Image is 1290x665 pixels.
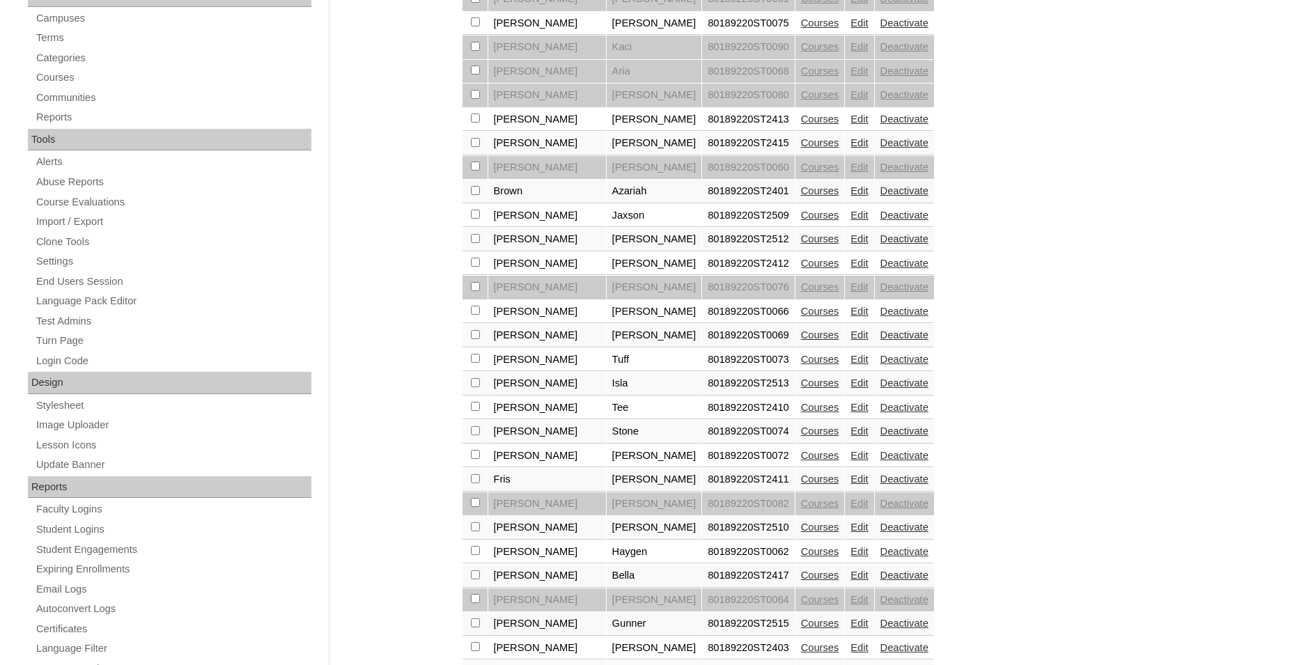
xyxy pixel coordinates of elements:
td: [PERSON_NAME] [607,84,702,107]
td: 80189220ST2413 [702,108,795,132]
a: Image Uploader [35,416,311,434]
a: Courses [801,546,839,557]
td: [PERSON_NAME] [488,252,606,276]
td: Haygen [607,540,702,564]
a: Deactivate [880,522,928,533]
td: [PERSON_NAME] [488,516,606,540]
td: [PERSON_NAME] [488,324,606,347]
a: Email Logs [35,581,311,598]
a: Update Banner [35,456,311,474]
a: Expiring Enrollments [35,561,311,578]
a: Lesson Icons [35,437,311,454]
a: Reports [35,109,311,126]
a: Deactivate [880,450,928,461]
a: Courses [801,41,839,52]
a: Student Engagements [35,541,311,558]
a: Deactivate [880,17,928,29]
a: Courses [801,114,839,125]
a: Courses [801,402,839,413]
td: [PERSON_NAME] [488,420,606,444]
a: Deactivate [880,498,928,509]
td: 80189220ST0073 [702,348,795,372]
td: [PERSON_NAME] [488,132,606,155]
td: [PERSON_NAME] [488,156,606,180]
td: 80189220ST0080 [702,84,795,107]
a: Deactivate [880,642,928,653]
a: Alerts [35,153,311,171]
a: Faculty Logins [35,501,311,518]
td: 80189220ST2513 [702,372,795,396]
td: Aria [607,60,702,84]
a: Edit [850,114,868,125]
td: [PERSON_NAME] [488,108,606,132]
a: Deactivate [880,233,928,244]
a: Deactivate [880,425,928,437]
a: Settings [35,253,311,270]
a: Course Evaluations [35,194,311,211]
a: Deactivate [880,474,928,485]
td: 80189220ST2415 [702,132,795,155]
td: Tee [607,396,702,420]
a: Courses [801,89,839,100]
td: [PERSON_NAME] [607,516,702,540]
a: Deactivate [880,402,928,413]
td: 80189220ST0069 [702,324,795,347]
a: Deactivate [880,41,928,52]
td: [PERSON_NAME] [607,636,702,660]
a: Edit [850,474,868,485]
td: 80189220ST2512 [702,228,795,251]
td: 80189220ST2515 [702,612,795,636]
a: Edit [850,377,868,389]
td: [PERSON_NAME] [607,108,702,132]
a: Courses [801,450,839,461]
td: [PERSON_NAME] [488,444,606,468]
a: Language Pack Editor [35,292,311,310]
td: Fris [488,468,606,492]
a: Courses [801,281,839,292]
a: Courses [801,354,839,365]
a: Edit [850,642,868,653]
td: 80189220ST0072 [702,444,795,468]
a: Deactivate [880,185,928,196]
td: [PERSON_NAME] [607,228,702,251]
a: End Users Session [35,273,311,290]
a: Edit [850,354,868,365]
a: Autoconvert Logs [35,600,311,618]
a: Terms [35,29,311,47]
td: [PERSON_NAME] [488,612,606,636]
a: Campuses [35,10,311,27]
a: Test Admins [35,313,311,330]
a: Edit [850,450,868,461]
td: [PERSON_NAME] [488,540,606,564]
a: Edit [850,306,868,317]
td: [PERSON_NAME] [607,588,702,612]
td: Kaci [607,36,702,59]
a: Turn Page [35,332,311,350]
td: Brown [488,180,606,203]
td: [PERSON_NAME] [488,348,606,372]
td: [PERSON_NAME] [488,36,606,59]
a: Deactivate [880,306,928,317]
a: Edit [850,594,868,605]
a: Deactivate [880,114,928,125]
a: Edit [850,89,868,100]
td: [PERSON_NAME] [488,588,606,612]
a: Deactivate [880,65,928,77]
a: Deactivate [880,210,928,221]
td: Gunner [607,612,702,636]
a: Courses [801,594,839,605]
a: Deactivate [880,594,928,605]
a: Deactivate [880,377,928,389]
td: [PERSON_NAME] [488,204,606,228]
td: 80189220ST2509 [702,204,795,228]
a: Edit [850,17,868,29]
td: [PERSON_NAME] [607,132,702,155]
td: [PERSON_NAME] [488,564,606,588]
a: Deactivate [880,281,928,292]
td: [PERSON_NAME] [607,468,702,492]
a: Courses [801,498,839,509]
div: Design [28,372,311,394]
a: Edit [850,65,868,77]
td: Stone [607,420,702,444]
td: 80189220ST0090 [702,36,795,59]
